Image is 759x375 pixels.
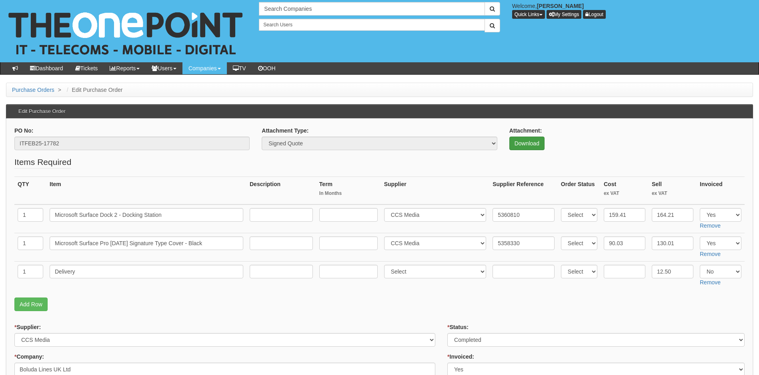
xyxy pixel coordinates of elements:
[700,279,721,286] a: Remove
[227,62,252,74] a: TV
[24,62,69,74] a: Dashboard
[69,62,104,74] a: Tickets
[252,62,282,74] a: OOH
[46,177,246,205] th: Item
[509,127,542,135] label: Attachment:
[262,127,308,135] label: Attachment Type:
[14,127,33,135] label: PO No:
[259,19,485,31] input: Search Users
[14,323,41,331] label: Supplier:
[506,2,759,19] div: Welcome,
[547,10,582,19] a: My Settings
[259,2,485,16] input: Search Companies
[604,190,645,197] small: ex VAT
[319,190,378,197] small: In Months
[65,86,123,94] li: Edit Purchase Order
[12,87,54,93] a: Purchase Orders
[509,137,545,150] a: Download
[649,177,697,205] th: Sell
[381,177,490,205] th: Supplier
[700,251,721,257] a: Remove
[14,105,70,118] h3: Edit Purchase Order
[652,190,693,197] small: ex VAT
[14,177,46,205] th: QTY
[700,222,721,229] a: Remove
[316,177,381,205] th: Term
[697,177,745,205] th: Invoiced
[512,10,545,19] button: Quick Links
[14,298,48,311] a: Add Row
[489,177,558,205] th: Supplier Reference
[558,177,601,205] th: Order Status
[14,156,71,169] legend: Items Required
[104,62,146,74] a: Reports
[146,62,182,74] a: Users
[246,177,316,205] th: Description
[447,353,474,361] label: Invoiced:
[601,177,649,205] th: Cost
[56,87,63,93] span: >
[14,353,44,361] label: Company:
[182,62,227,74] a: Companies
[537,3,584,9] b: [PERSON_NAME]
[583,10,606,19] a: Logout
[447,323,469,331] label: Status:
